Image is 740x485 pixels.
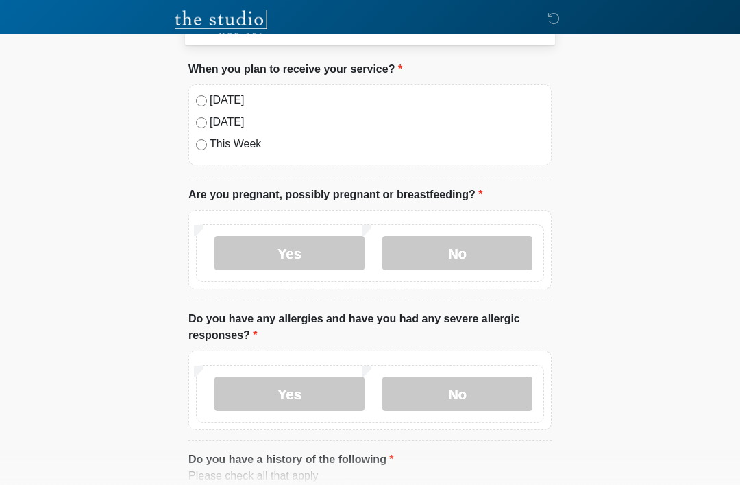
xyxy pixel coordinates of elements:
[196,139,207,150] input: This Week
[382,236,532,270] label: No
[188,311,552,344] label: Do you have any allergies and have you had any severe allergic responses?
[210,136,544,152] label: This Week
[214,236,365,270] label: Yes
[175,10,267,38] img: The Studio Med Spa Logo
[188,187,482,203] label: Are you pregnant, possibly pregnant or breastfeeding?
[382,377,532,411] label: No
[196,117,207,128] input: [DATE]
[188,451,394,468] label: Do you have a history of the following
[188,61,402,78] label: When you plan to receive your service?
[210,92,544,108] label: [DATE]
[196,95,207,106] input: [DATE]
[210,114,544,130] label: [DATE]
[214,377,365,411] label: Yes
[188,468,552,484] div: Please check all that apply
